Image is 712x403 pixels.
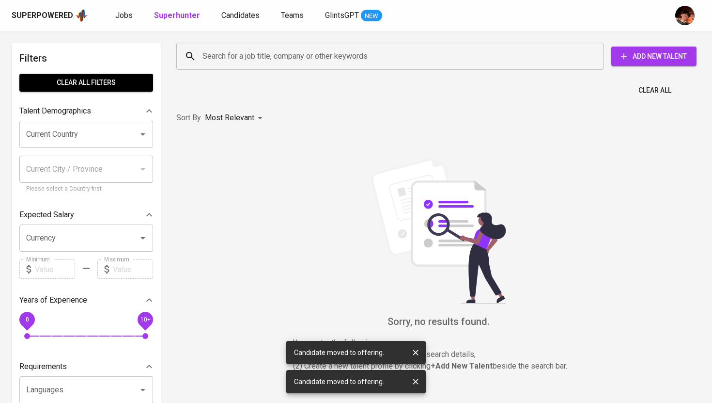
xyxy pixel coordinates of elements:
[136,128,150,141] button: Open
[176,112,201,124] p: Sort By
[19,101,153,121] div: Talent Demographics
[154,11,200,20] b: Superhunter
[281,11,304,20] span: Teams
[176,314,700,329] h6: Sorry, no results found.
[12,8,88,23] a: Superpoweredapp logo
[12,10,73,21] div: Superpowered
[19,205,153,225] div: Expected Salary
[75,8,88,23] img: app logo
[140,316,150,323] span: 10+
[136,383,150,397] button: Open
[19,209,74,221] p: Expected Salary
[115,10,135,22] a: Jobs
[19,50,153,66] h6: Filters
[638,84,671,97] span: Clear All
[325,11,359,20] span: GlintsGPT
[26,184,146,194] p: Please select a Country first
[205,112,254,124] p: Most Relevant
[293,337,584,349] p: You can try the following :
[294,373,384,390] div: Candidate moved to offering.
[19,357,153,376] div: Requirements
[431,361,493,371] b: + Add New Talent
[611,47,697,66] button: Add New Talent
[619,50,689,63] span: Add New Talent
[19,290,153,310] div: Years of Experience
[221,11,260,20] span: Candidates
[19,361,67,372] p: Requirements
[294,344,384,361] div: Candidate moved to offering.
[136,231,150,245] button: Open
[27,77,145,89] span: Clear All filters
[293,360,584,372] p: (2) Create a new talent profile by clicking beside the search bar.
[675,6,695,25] img: diemas@glints.com
[366,158,511,304] img: file_searching.svg
[19,294,87,306] p: Years of Experience
[635,81,675,99] button: Clear All
[19,74,153,92] button: Clear All filters
[281,10,306,22] a: Teams
[25,316,29,323] span: 0
[205,109,266,127] div: Most Relevant
[35,259,75,279] input: Value
[293,349,584,360] p: (1) Try again, and/or double-check your search details,
[325,10,382,22] a: GlintsGPT NEW
[19,105,91,117] p: Talent Demographics
[361,11,382,21] span: NEW
[113,259,153,279] input: Value
[115,11,133,20] span: Jobs
[154,10,202,22] a: Superhunter
[221,10,262,22] a: Candidates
